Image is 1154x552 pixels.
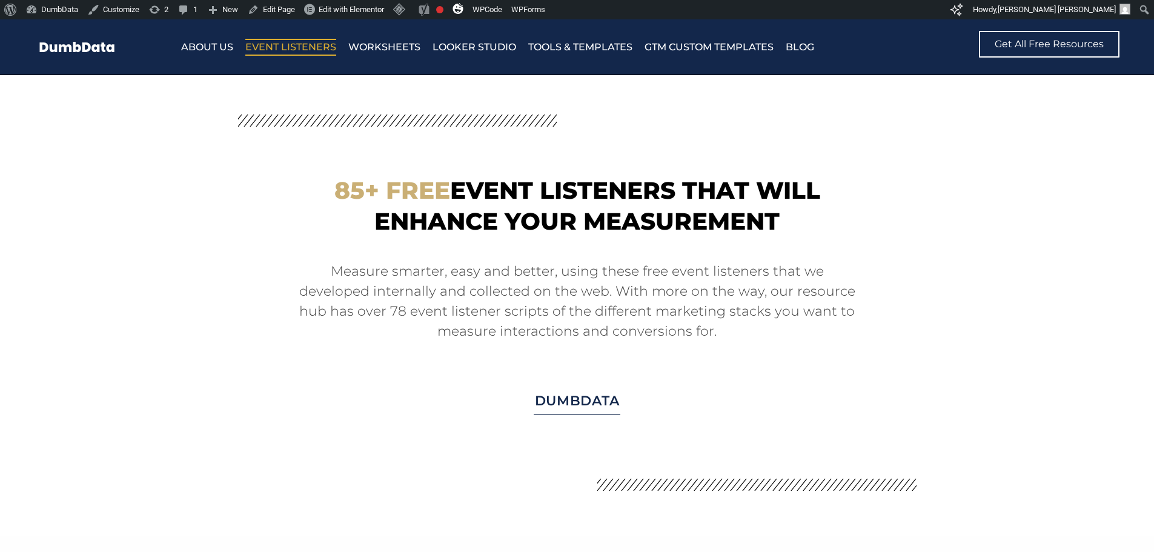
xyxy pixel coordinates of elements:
a: Get All Free Resources [979,31,1119,58]
span: 85+ Free [334,176,450,205]
a: Blog [786,39,814,56]
a: Looker Studio [433,39,516,56]
nav: Menu [181,39,900,56]
h2: DumbData [244,393,910,410]
span: Edit with Elementor [319,5,384,14]
a: GTM Custom Templates [645,39,774,56]
span: Get All Free Resources [995,39,1104,49]
h1: Event Listeners that will enhance your measurement [274,175,880,236]
a: Worksheets [348,39,420,56]
a: Tools & Templates [528,39,632,56]
p: Measure smarter, easy and better, using these free event listeners that we developed internally a... [299,261,856,341]
img: svg+xml;base64,PHN2ZyB4bWxucz0iaHR0cDovL3d3dy53My5vcmcvMjAwMC9zdmciIHZpZXdCb3g9IjAgMCAzMiAzMiI+PG... [453,3,463,14]
a: About Us [181,39,233,56]
div: Focus keyphrase not set [436,6,443,13]
a: Event Listeners [245,39,336,56]
span: [PERSON_NAME] [PERSON_NAME] [998,5,1116,14]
